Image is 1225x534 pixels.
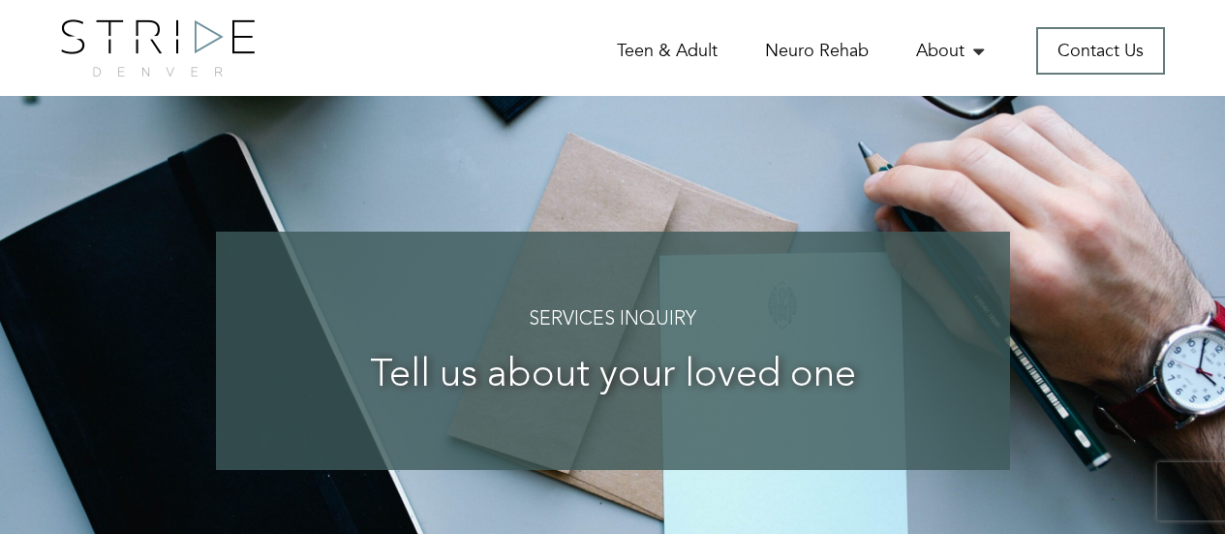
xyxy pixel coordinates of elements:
a: Contact Us [1036,27,1165,75]
img: logo.png [61,19,255,77]
h4: Services Inquiry [255,309,971,330]
a: Teen & Adult [617,39,718,63]
a: About [916,39,989,63]
h3: Tell us about your loved one [255,355,971,397]
a: Neuro Rehab [765,39,869,63]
